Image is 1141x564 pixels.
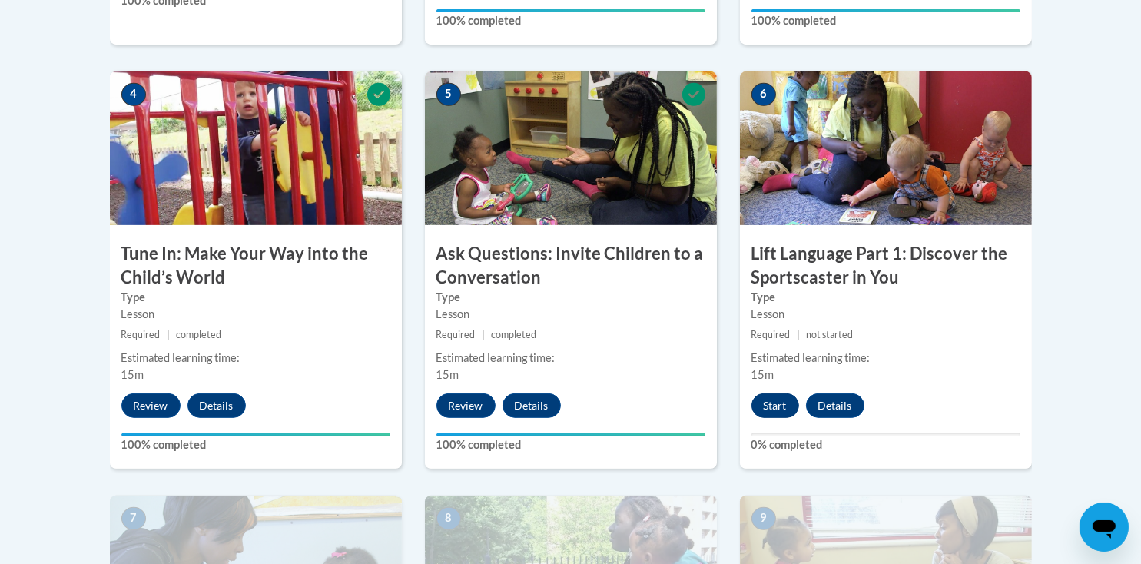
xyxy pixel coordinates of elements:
button: Review [121,393,181,418]
label: Type [121,289,390,306]
div: Lesson [751,306,1020,323]
span: 8 [436,507,461,530]
span: Required [436,329,476,340]
span: 7 [121,507,146,530]
label: Type [751,289,1020,306]
span: completed [176,329,221,340]
div: Estimated learning time: [121,350,390,367]
label: 100% completed [751,12,1020,29]
button: Details [806,393,864,418]
span: 15m [751,368,774,381]
div: Your progress [751,9,1020,12]
img: Course Image [110,71,402,225]
button: Review [436,393,496,418]
h3: Lift Language Part 1: Discover the Sportscaster in You [740,242,1032,290]
span: 4 [121,83,146,106]
span: | [482,329,485,340]
button: Start [751,393,799,418]
div: Lesson [436,306,705,323]
label: 100% completed [436,12,705,29]
span: Required [121,329,161,340]
span: | [167,329,170,340]
h3: Ask Questions: Invite Children to a Conversation [425,242,717,290]
iframe: Button to launch messaging window [1080,503,1129,552]
h3: Tune In: Make Your Way into the Child’s World [110,242,402,290]
div: Estimated learning time: [751,350,1020,367]
span: 5 [436,83,461,106]
span: not started [806,329,853,340]
div: Your progress [436,9,705,12]
span: completed [491,329,536,340]
img: Course Image [740,71,1032,225]
div: Estimated learning time: [436,350,705,367]
span: | [797,329,800,340]
span: 15m [436,368,459,381]
button: Details [187,393,246,418]
span: 15m [121,368,144,381]
label: 100% completed [121,436,390,453]
div: Your progress [121,433,390,436]
img: Course Image [425,71,717,225]
div: Lesson [121,306,390,323]
span: 6 [751,83,776,106]
label: 100% completed [436,436,705,453]
button: Details [503,393,561,418]
span: 9 [751,507,776,530]
div: Your progress [436,433,705,436]
label: 0% completed [751,436,1020,453]
label: Type [436,289,705,306]
span: Required [751,329,791,340]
